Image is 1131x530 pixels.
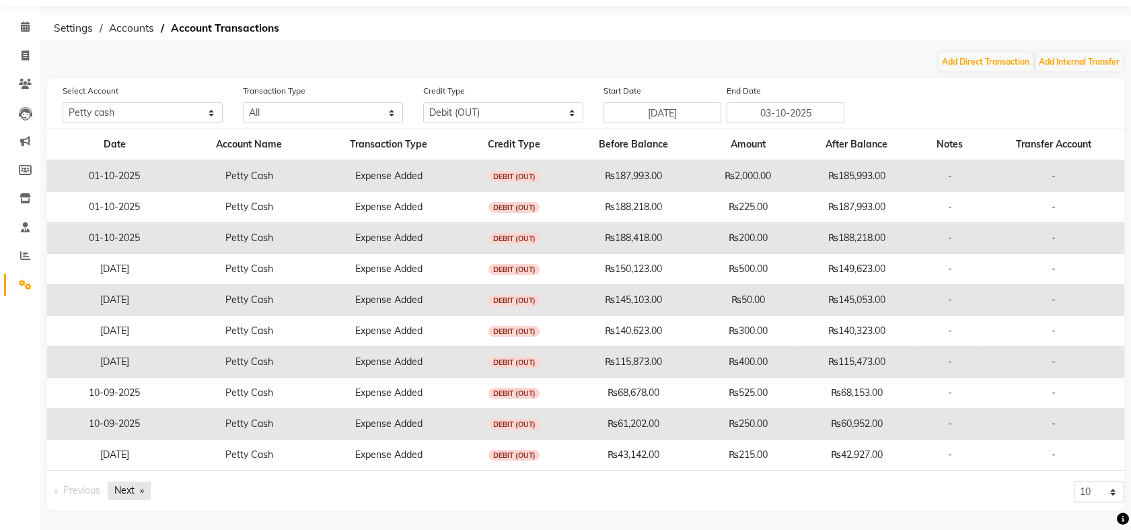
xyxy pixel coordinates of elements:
[796,192,917,223] td: ₨187,993.00
[488,388,540,399] span: DEBIT (OUT)
[796,378,917,409] td: ₨68,153.00
[982,129,1124,161] th: Transfer Account
[488,295,540,306] span: DEBIT (OUT)
[700,409,797,440] td: ₨250.00
[917,316,983,347] td: -
[917,254,983,285] td: -
[796,254,917,285] td: ₨149,623.00
[182,409,316,440] td: Petty Cash
[567,254,700,285] td: ₨150,123.00
[700,129,797,161] th: Amount
[316,160,461,192] td: Expense Added
[982,440,1124,471] td: -
[108,482,151,500] a: Next
[567,316,700,347] td: ₨140,623.00
[700,223,797,254] td: ₨200.00
[917,409,983,440] td: -
[47,285,182,316] td: [DATE]
[796,223,917,254] td: ₨188,218.00
[700,440,797,471] td: ₨215.00
[700,192,797,223] td: ₨225.00
[47,482,576,500] nav: Pagination
[488,202,540,213] span: DEBIT (OUT)
[982,254,1124,285] td: -
[488,233,540,244] span: DEBIT (OUT)
[982,192,1124,223] td: -
[182,223,316,254] td: Petty Cash
[488,357,540,368] span: DEBIT (OUT)
[700,378,797,409] td: ₨525.00
[982,316,1124,347] td: -
[567,223,700,254] td: ₨188,418.00
[316,378,461,409] td: Expense Added
[47,440,182,471] td: [DATE]
[182,285,316,316] td: Petty Cash
[316,409,461,440] td: Expense Added
[700,316,797,347] td: ₨300.00
[604,85,641,97] label: Start Date
[47,160,182,192] td: 01-10-2025
[700,285,797,316] td: ₨50.00
[917,129,983,161] th: Notes
[182,254,316,285] td: Petty Cash
[567,347,700,378] td: ₨115,873.00
[796,285,917,316] td: ₨145,053.00
[488,171,540,182] span: DEBIT (OUT)
[182,129,316,161] th: Account Name
[567,440,700,471] td: ₨43,142.00
[182,347,316,378] td: Petty Cash
[316,223,461,254] td: Expense Added
[700,254,797,285] td: ₨500.00
[700,347,797,378] td: ₨400.00
[164,16,286,40] span: Account Transactions
[567,285,700,316] td: ₨145,103.00
[917,440,983,471] td: -
[700,160,797,192] td: ₨2,000.00
[917,285,983,316] td: -
[567,160,700,192] td: ₨187,993.00
[47,16,100,40] span: Settings
[182,192,316,223] td: Petty Cash
[567,129,700,161] th: Before Balance
[47,223,182,254] td: 01-10-2025
[796,129,917,161] th: After Balance
[316,129,461,161] th: Transaction Type
[567,192,700,223] td: ₨188,218.00
[47,316,182,347] td: [DATE]
[917,192,983,223] td: -
[182,378,316,409] td: Petty Cash
[47,409,182,440] td: 10-09-2025
[316,285,461,316] td: Expense Added
[47,192,182,223] td: 01-10-2025
[796,316,917,347] td: ₨140,323.00
[316,192,461,223] td: Expense Added
[182,440,316,471] td: Petty Cash
[567,378,700,409] td: ₨68,678.00
[488,450,540,461] span: DEBIT (OUT)
[488,264,540,275] span: DEBIT (OUT)
[982,223,1124,254] td: -
[488,419,540,430] span: DEBIT (OUT)
[567,409,700,440] td: ₨61,202.00
[1035,53,1123,71] button: Add Internal Transfer
[63,85,118,97] label: Select Account
[47,347,182,378] td: [DATE]
[917,223,983,254] td: -
[316,316,461,347] td: Expense Added
[917,378,983,409] td: -
[727,85,761,97] label: End Date
[796,409,917,440] td: ₨60,952.00
[982,285,1124,316] td: -
[917,160,983,192] td: -
[982,347,1124,378] td: -
[982,378,1124,409] td: -
[182,316,316,347] td: Petty Cash
[316,440,461,471] td: Expense Added
[423,85,465,97] label: Credit Type
[982,160,1124,192] td: -
[604,102,721,123] input: Start Date
[47,254,182,285] td: [DATE]
[727,102,844,123] input: End Date
[796,347,917,378] td: ₨115,473.00
[63,484,100,496] span: Previous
